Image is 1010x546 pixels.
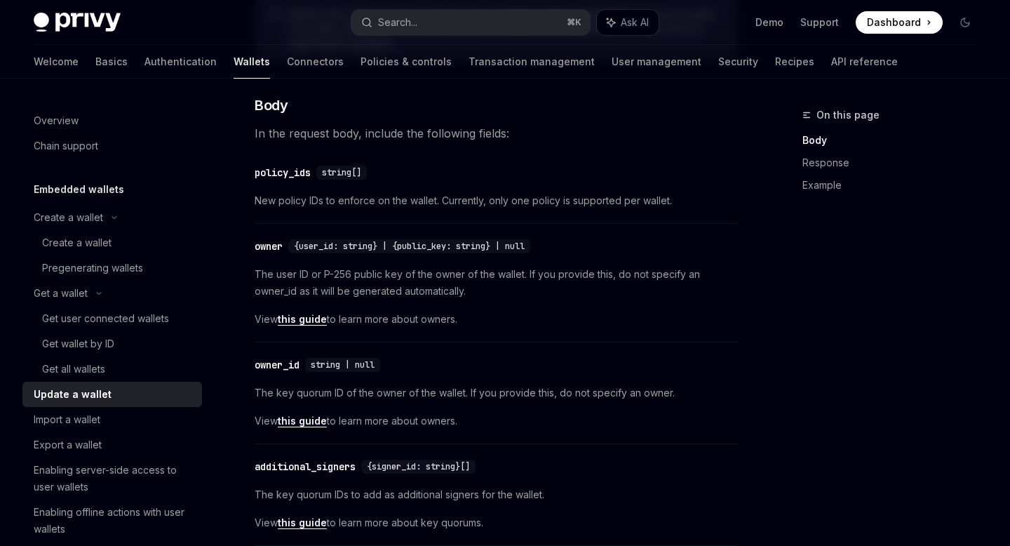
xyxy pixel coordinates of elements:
div: additional_signers [255,460,356,474]
a: Import a wallet [22,407,202,432]
a: Example [802,174,988,197]
a: Chain support [22,133,202,159]
a: Welcome [34,45,79,79]
div: Import a wallet [34,411,100,428]
div: Search... [378,14,417,31]
a: this guide [278,415,327,427]
div: Enabling offline actions with user wallets [34,504,194,538]
span: Ask AI [621,15,649,29]
span: The key quorum IDs to add as additional signers for the wallet. [255,486,738,503]
div: Pregenerating wallets [42,260,143,277]
button: Ask AI [597,10,659,35]
div: policy_ids [255,166,311,180]
span: The user ID or P-256 public key of the owner of the wallet. If you provide this, do not specify a... [255,266,738,300]
span: {user_id: string} | {public_key: string} | null [294,241,525,252]
div: Get a wallet [34,285,88,302]
div: Get wallet by ID [42,335,114,352]
button: Search...⌘K [351,10,589,35]
a: Get user connected wallets [22,306,202,331]
a: Update a wallet [22,382,202,407]
span: View to learn more about owners. [255,413,738,430]
div: Create a wallet [42,234,112,251]
a: this guide [278,313,327,326]
a: API reference [831,45,898,79]
div: Chain support [34,138,98,154]
img: dark logo [34,13,121,32]
button: Toggle dark mode [954,11,976,34]
span: Dashboard [867,15,921,29]
span: Body [255,95,288,115]
a: this guide [278,517,327,529]
a: Authentication [144,45,217,79]
span: The key quorum ID of the owner of the wallet. If you provide this, do not specify an owner. [255,385,738,401]
a: Transaction management [469,45,595,79]
span: {signer_id: string}[] [367,461,470,472]
div: owner [255,239,283,253]
a: Wallets [234,45,270,79]
span: ⌘ K [567,17,581,28]
a: Support [800,15,839,29]
span: View to learn more about owners. [255,311,738,328]
h5: Embedded wallets [34,181,124,198]
a: Export a wallet [22,432,202,458]
a: User management [612,45,701,79]
div: Get all wallets [42,361,105,378]
a: Create a wallet [22,230,202,255]
a: Enabling server-side access to user wallets [22,458,202,500]
a: Policies & controls [361,45,452,79]
span: string | null [311,359,375,371]
a: Get wallet by ID [22,331,202,357]
div: Get user connected wallets [42,310,169,327]
a: Body [802,129,988,152]
div: Overview [34,112,79,129]
a: Enabling offline actions with user wallets [22,500,202,542]
a: Get all wallets [22,357,202,382]
a: Connectors [287,45,344,79]
a: Recipes [775,45,814,79]
a: Response [802,152,988,174]
a: Overview [22,108,202,133]
a: Demo [755,15,783,29]
span: View to learn more about key quorums. [255,514,738,531]
div: owner_id [255,358,299,372]
a: Dashboard [856,11,943,34]
div: Update a wallet [34,386,112,403]
span: In the request body, include the following fields: [255,124,738,143]
a: Basics [95,45,128,79]
span: New policy IDs to enforce on the wallet. Currently, only one policy is supported per wallet. [255,192,738,209]
a: Security [718,45,758,79]
div: Create a wallet [34,209,103,226]
a: Pregenerating wallets [22,255,202,281]
span: On this page [816,107,880,124]
span: string[] [322,167,361,178]
div: Enabling server-side access to user wallets [34,462,194,495]
div: Export a wallet [34,437,102,453]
